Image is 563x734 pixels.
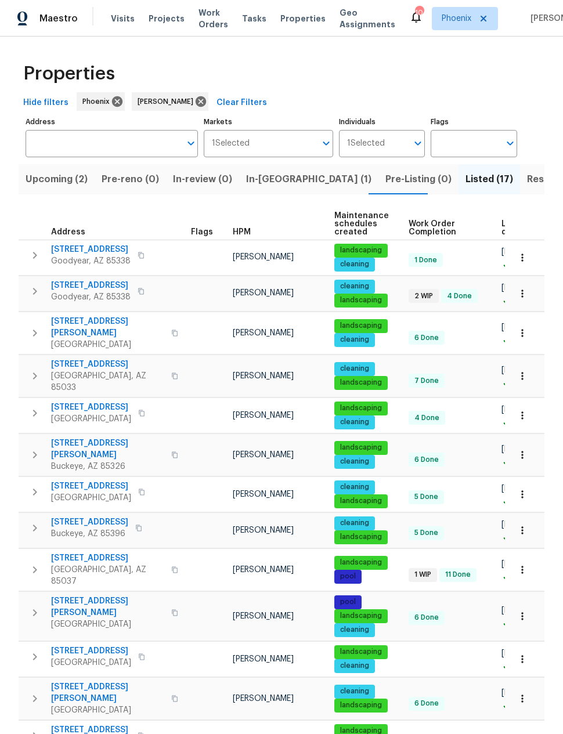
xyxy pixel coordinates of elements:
span: landscaping [335,647,387,657]
span: [DATE] [501,248,526,256]
span: cleaning [335,457,374,467]
span: Visits [111,13,135,24]
button: Open [183,135,199,151]
span: Address [51,228,85,236]
label: Individuals [339,118,425,125]
span: pool [335,597,360,607]
span: Upcoming (2) [26,171,88,187]
span: [STREET_ADDRESS] [51,480,131,492]
label: Flags [431,118,517,125]
button: Hide filters [19,92,73,114]
span: [PERSON_NAME] [233,411,294,420]
span: landscaping [335,443,387,453]
span: landscaping [335,245,387,255]
span: 11 Done [441,570,475,580]
span: [DATE] [501,366,526,374]
span: Listed (17) [465,171,513,187]
span: landscaping [335,496,387,506]
span: In-review (0) [173,171,232,187]
span: Maestro [39,13,78,24]
span: [DATE] [501,484,526,493]
span: landscaping [335,700,387,710]
span: cleaning [335,661,374,671]
span: Pre-reno (0) [102,171,159,187]
span: cleaning [335,625,374,635]
span: landscaping [335,321,387,331]
span: [GEOGRAPHIC_DATA] [51,413,131,425]
span: 6 Done [410,699,443,708]
span: [PERSON_NAME] [233,253,294,261]
span: 5 Done [410,528,443,538]
span: 5 Done [410,492,443,502]
label: Markets [204,118,333,125]
span: [PERSON_NAME] [233,612,294,620]
span: [DATE] [501,284,526,292]
div: Phoenix [77,92,125,111]
span: [DATE] [501,406,526,414]
span: [PERSON_NAME] [233,655,294,663]
span: Goodyear, AZ 85338 [51,291,131,303]
span: [PERSON_NAME] [233,566,294,574]
span: 1 Selected [212,139,250,149]
div: [PERSON_NAME] [132,92,208,111]
span: Hide filters [23,96,68,110]
span: Work Order Completion [409,220,482,236]
span: Phoenix [82,96,114,107]
span: 7 Done [410,376,443,386]
span: [STREET_ADDRESS] [51,552,164,564]
span: [GEOGRAPHIC_DATA] [51,339,164,350]
span: [PERSON_NAME] [233,490,294,498]
span: Tasks [242,15,266,23]
span: cleaning [335,518,374,528]
span: pool [335,572,360,581]
span: [STREET_ADDRESS] [51,516,128,528]
span: 1 Done [410,255,442,265]
span: cleaning [335,686,374,696]
span: cleaning [335,335,374,345]
span: [DATE] [501,445,526,453]
span: Projects [149,13,185,24]
span: Phoenix [442,13,471,24]
span: cleaning [335,281,374,291]
span: [GEOGRAPHIC_DATA], AZ 85033 [51,370,164,393]
button: Clear Filters [212,92,272,114]
span: Work Orders [199,7,228,30]
span: [DATE] [501,323,526,331]
span: cleaning [335,417,374,427]
span: [STREET_ADDRESS][PERSON_NAME] [51,681,164,704]
span: landscaping [335,558,387,567]
span: [STREET_ADDRESS][PERSON_NAME] [51,595,164,619]
span: 6 Done [410,613,443,623]
span: landscaping [335,403,387,413]
span: Pre-Listing (0) [385,171,452,187]
span: [STREET_ADDRESS][PERSON_NAME] [51,316,164,339]
span: [DATE] [501,606,526,614]
span: [PERSON_NAME] [233,526,294,534]
span: 1 Selected [347,139,385,149]
span: Clear Filters [216,96,267,110]
span: 6 Done [410,333,443,343]
span: HPM [233,228,251,236]
span: Flags [191,228,213,236]
span: Properties [280,13,326,24]
span: landscaping [335,378,387,388]
span: [DATE] [501,689,526,697]
span: Maintenance schedules created [334,212,389,236]
button: Open [410,135,426,151]
span: 4 Done [410,413,444,423]
span: [PERSON_NAME] [138,96,198,107]
span: Buckeye, AZ 85326 [51,461,164,472]
span: [STREET_ADDRESS][PERSON_NAME] [51,437,164,461]
span: [PERSON_NAME] [233,372,294,380]
span: [DATE] [501,520,526,529]
span: [STREET_ADDRESS] [51,359,164,370]
span: [PERSON_NAME] [233,329,294,337]
span: [GEOGRAPHIC_DATA] [51,619,164,630]
span: [GEOGRAPHIC_DATA] [51,704,164,716]
span: 2 WIP [410,291,438,301]
span: In-[GEOGRAPHIC_DATA] (1) [246,171,371,187]
span: [GEOGRAPHIC_DATA] [51,492,131,504]
button: Open [502,135,518,151]
span: [STREET_ADDRESS] [51,244,131,255]
span: [STREET_ADDRESS] [51,280,131,291]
